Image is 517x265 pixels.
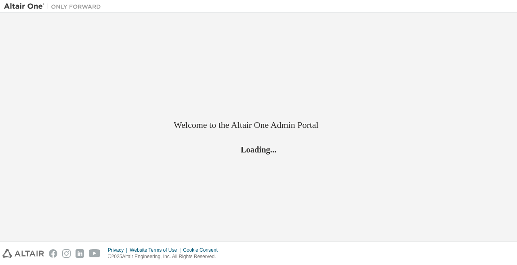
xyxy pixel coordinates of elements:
h2: Loading... [174,144,343,154]
img: altair_logo.svg [2,249,44,258]
img: Altair One [4,2,105,10]
img: youtube.svg [89,249,101,258]
img: instagram.svg [62,249,71,258]
img: linkedin.svg [76,249,84,258]
div: Privacy [108,247,130,253]
p: © 2025 Altair Engineering, Inc. All Rights Reserved. [108,253,223,260]
div: Website Terms of Use [130,247,183,253]
img: facebook.svg [49,249,57,258]
div: Cookie Consent [183,247,222,253]
h2: Welcome to the Altair One Admin Portal [174,119,343,131]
